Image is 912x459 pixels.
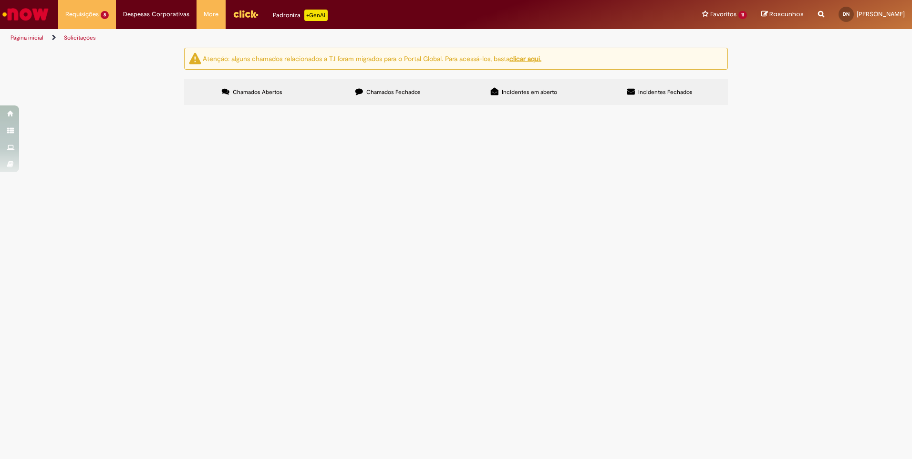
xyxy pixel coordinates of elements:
span: Chamados Fechados [366,88,421,96]
span: Despesas Corporativas [123,10,189,19]
p: +GenAi [304,10,328,21]
span: More [204,10,218,19]
a: Página inicial [10,34,43,42]
img: ServiceNow [1,5,50,24]
span: Incidentes Fechados [638,88,693,96]
span: Favoritos [710,10,736,19]
span: 8 [101,11,109,19]
a: clicar aqui. [509,54,541,63]
span: Chamados Abertos [233,88,282,96]
span: Incidentes em aberto [502,88,557,96]
span: 11 [738,11,747,19]
span: DN [843,11,850,17]
span: Requisições [65,10,99,19]
ul: Trilhas de página [7,29,601,47]
ng-bind-html: Atenção: alguns chamados relacionados a T.I foram migrados para o Portal Global. Para acessá-los,... [203,54,541,63]
span: [PERSON_NAME] [857,10,905,18]
a: Solicitações [64,34,96,42]
img: click_logo_yellow_360x200.png [233,7,259,21]
div: Padroniza [273,10,328,21]
a: Rascunhos [761,10,804,19]
span: Rascunhos [769,10,804,19]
